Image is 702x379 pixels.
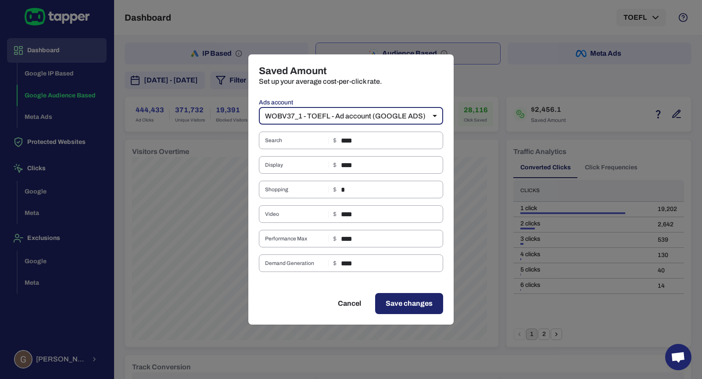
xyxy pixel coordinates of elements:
[265,186,325,193] span: Shopping
[375,293,443,314] button: Save changes
[386,298,433,309] span: Save changes
[265,235,325,242] span: Performance Max
[327,293,372,314] button: Cancel
[259,77,443,86] p: Set up your average cost-per-click rate.
[259,98,443,107] label: Ads account
[265,161,325,168] span: Display
[259,65,443,77] h4: Saved Amount
[665,344,691,370] a: Open chat
[265,137,325,144] span: Search
[259,107,443,125] div: WOBV37_1 - TOEFL - Ad account (GOOGLE ADS)
[265,211,325,218] span: Video
[265,260,325,267] span: Demand Generation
